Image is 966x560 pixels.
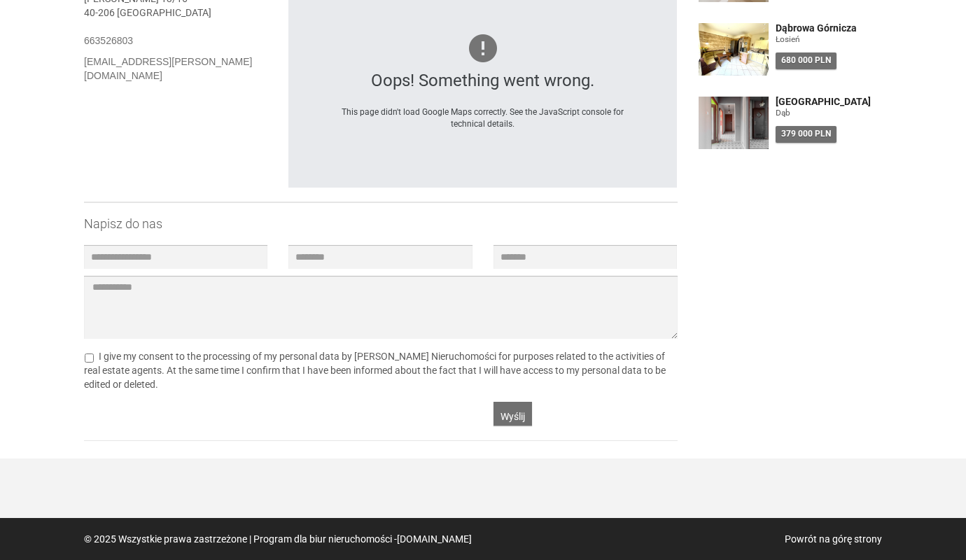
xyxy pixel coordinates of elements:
a: 663526803 [84,35,133,46]
div: 379 000 PLN [776,126,836,142]
a: Powrót na górę strony [785,533,882,545]
div: This page didn't load Google Maps correctly. See the JavaScript console for technical details. [331,106,635,130]
div: 680 000 PLN [776,52,836,69]
div: Oops! Something went wrong. [331,69,635,92]
a: Dąbrowa Górnicza [776,23,883,34]
button: Wyślij [493,402,532,426]
figure: Łosień [776,34,883,45]
figure: Dąb [776,107,883,119]
span: © 2025 Wszystkie prawa zastrzeżone | Program dla biur nieruchomości - [84,533,472,545]
label: I give my consent to the processing of my personal data by [PERSON_NAME] Nieruchomości for purpos... [84,351,666,390]
a: [DOMAIN_NAME] [397,533,472,545]
a: [GEOGRAPHIC_DATA] [776,97,883,107]
h3: Napisz do nas [84,217,678,231]
a: [EMAIL_ADDRESS][PERSON_NAME][DOMAIN_NAME] [84,56,252,81]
